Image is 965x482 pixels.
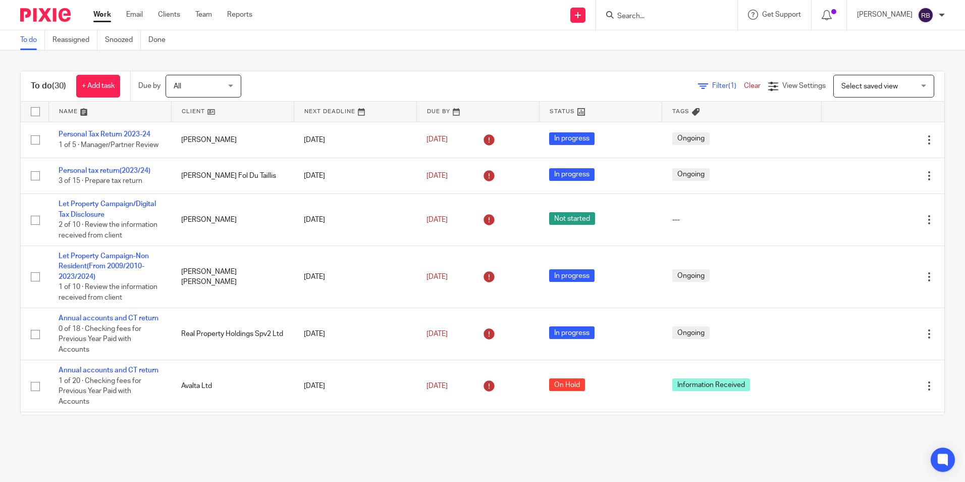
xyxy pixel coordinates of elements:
span: (1) [728,82,736,89]
div: --- [672,215,812,225]
a: Clients [158,10,180,20]
td: [PERSON_NAME] Fol Du Taillis [171,158,294,194]
span: Ongoing [672,168,710,181]
span: Ongoing [672,326,710,339]
td: [DATE] [294,194,416,246]
td: [PERSON_NAME] [PERSON_NAME] [171,246,294,308]
a: Personal Tax Return 2023-24 [59,131,150,138]
td: [DATE] [294,246,416,308]
a: Snoozed [105,30,141,50]
td: [PERSON_NAME] [171,194,294,246]
span: In progress [549,269,595,282]
span: Select saved view [841,83,898,90]
img: Pixie [20,8,71,22]
a: Let Property Campaign-Non Resident(From 2009/2010-2023/2024) [59,253,149,280]
td: [DATE] [294,158,416,194]
td: [DATE] [294,360,416,412]
span: (30) [52,82,66,90]
a: Email [126,10,143,20]
span: On Hold [549,378,585,391]
a: Clear [744,82,761,89]
a: Reassigned [52,30,97,50]
p: Due by [138,81,160,91]
span: 1 of 20 · Checking fees for Previous Year Paid with Accounts [59,377,141,405]
p: [PERSON_NAME] [857,10,913,20]
span: Get Support [762,11,801,18]
span: 2 of 10 · Review the information received from client [59,221,157,239]
td: Avalta Ltd [171,360,294,412]
img: svg%3E [918,7,934,23]
span: [DATE] [426,330,448,338]
span: 1 of 10 · Review the information received from client [59,283,157,301]
span: [DATE] [426,382,448,390]
span: 0 of 18 · Checking fees for Previous Year Paid with Accounts [59,325,141,353]
span: [DATE] [426,172,448,179]
a: To do [20,30,45,50]
span: Tags [672,109,689,114]
td: [DATE] [294,412,416,454]
a: Annual accounts and CT return [59,367,158,374]
span: 1 of 5 · Manager/Partner Review [59,141,158,149]
input: Search [616,12,707,21]
td: [DATE] [294,308,416,360]
a: Let Property Campaign/Digital Tax Disclosure [59,201,156,218]
span: 3 of 15 · Prepare tax return [59,177,142,184]
a: Team [195,10,212,20]
td: Ukestates & Properties Limited [171,412,294,454]
span: In progress [549,132,595,145]
span: All [174,83,181,90]
span: Information Received [672,378,750,391]
span: Filter [712,82,744,89]
span: In progress [549,168,595,181]
span: [DATE] [426,216,448,223]
span: In progress [549,326,595,339]
td: [PERSON_NAME] [171,122,294,158]
span: Ongoing [672,269,710,282]
a: Annual accounts and CT return [59,315,158,322]
span: Ongoing [672,132,710,145]
td: [DATE] [294,122,416,158]
h1: To do [31,81,66,91]
td: Real Property Holdings Spv2 Ltd [171,308,294,360]
span: [DATE] [426,273,448,280]
a: Personal tax return(2023/24) [59,167,150,174]
a: Reports [227,10,252,20]
a: Done [148,30,173,50]
span: View Settings [782,82,826,89]
a: Work [93,10,111,20]
span: Not started [549,212,595,225]
span: [DATE] [426,136,448,143]
a: + Add task [76,75,120,98]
